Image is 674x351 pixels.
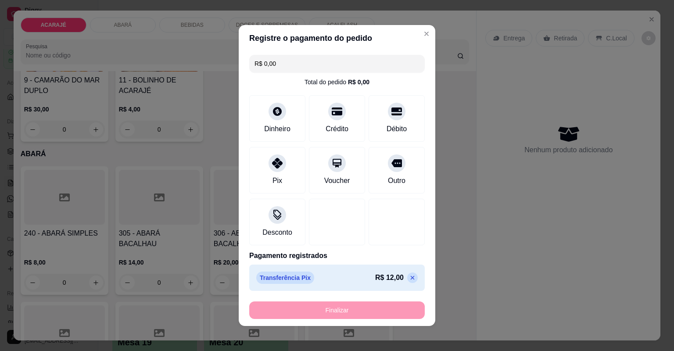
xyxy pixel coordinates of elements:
div: Outro [388,175,405,186]
div: Dinheiro [264,124,290,134]
div: Voucher [324,175,350,186]
div: Desconto [262,227,292,238]
input: Ex.: hambúrguer de cordeiro [255,55,419,72]
div: Débito [387,124,407,134]
header: Registre o pagamento do pedido [239,25,435,51]
p: Transferência Pix [256,272,314,284]
div: R$ 0,00 [348,78,369,86]
button: Close [419,27,434,41]
p: R$ 12,00 [375,272,404,283]
div: Total do pedido [305,78,369,86]
div: Pix [272,175,282,186]
p: Pagamento registrados [249,251,425,261]
div: Crédito [326,124,348,134]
